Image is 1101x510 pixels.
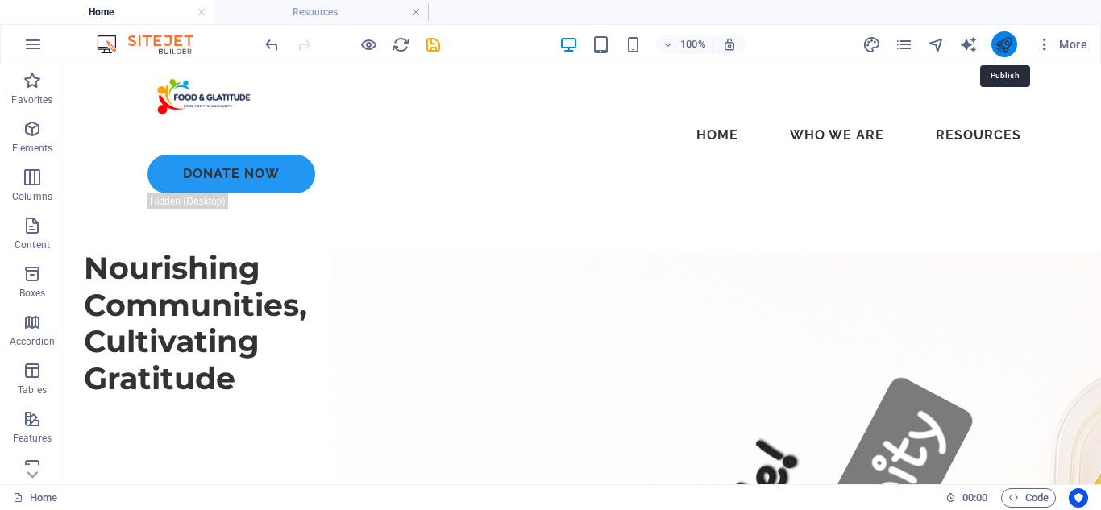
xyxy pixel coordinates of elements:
button: text_generator [959,35,978,54]
h6: Session time [945,488,988,508]
button: reload [391,35,410,54]
span: More [1037,36,1087,52]
span: : [974,491,976,504]
i: Navigator [927,35,945,54]
button: Code [1001,488,1056,508]
p: Accordion [10,335,55,348]
p: Boxes [19,287,46,300]
i: Undo: Change menu items (Ctrl+Z) [263,35,281,54]
i: Pages (Ctrl+Alt+S) [895,35,913,54]
button: save [423,35,442,54]
button: pages [895,35,914,54]
button: 100% [656,35,713,54]
h6: 100% [680,35,706,54]
p: Columns [12,190,52,203]
p: Features [13,432,52,445]
i: Design (Ctrl+Alt+Y) [862,35,881,54]
p: Content [15,238,50,251]
i: Reload page [392,35,410,54]
i: Save (Ctrl+S) [424,35,442,54]
button: publish [991,31,1017,57]
p: Favorites [11,93,52,106]
i: On resize automatically adjust zoom level to fit chosen device. [722,37,737,52]
span: 00 00 [962,488,987,508]
button: undo [262,35,281,54]
button: More [1030,31,1094,57]
img: Editor Logo [93,35,214,54]
button: navigator [927,35,946,54]
a: Click to cancel selection. Double-click to open Pages [13,488,57,508]
p: Elements [12,142,53,155]
button: design [862,35,882,54]
span: Code [1008,488,1049,508]
p: Tables [18,384,47,396]
button: Usercentrics [1069,488,1088,508]
i: AI Writer [959,35,978,54]
h4: Resources [214,3,429,21]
